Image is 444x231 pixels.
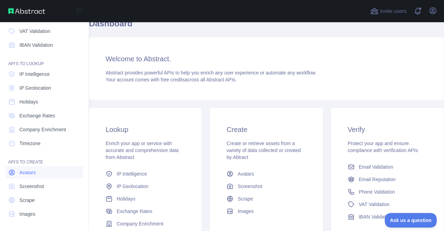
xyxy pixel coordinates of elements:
span: IBAN Validation [359,213,392,220]
span: Timezone [19,140,41,147]
a: Company Enrichment [6,123,83,136]
span: IP Intelligence [117,170,147,177]
span: Holidays [19,98,38,105]
h3: Create [227,125,306,134]
div: API'S TO LOOKUP [6,53,83,66]
span: Enrich your app or service with accurate and comprehensive data from Abstract [106,141,179,160]
a: Exchange Rates [6,109,83,122]
a: Images [224,205,309,217]
a: Email Validation [345,161,430,173]
a: Avatars [224,168,309,180]
span: Company Enrichment [117,220,163,227]
a: IP Geolocation [6,82,83,94]
h3: Verify [348,125,427,134]
span: Email Reputation [359,176,396,183]
span: Abstract provides powerful APIs to help you enrich any user experience or automate any workflow. [106,70,317,75]
span: Images [19,211,35,217]
a: IP Intelligence [103,168,188,180]
span: IP Geolocation [19,85,51,91]
h1: Dashboard [89,18,444,35]
span: Holidays [117,195,135,202]
a: Screenshot [6,180,83,193]
span: Invite users [380,7,407,15]
button: Invite users [369,6,408,17]
span: Your account comes with across all Abstract APIs. [106,77,237,82]
a: IP Intelligence [6,68,83,80]
a: Company Enrichment [103,217,188,230]
a: Timezone [6,137,83,150]
a: Email Reputation [345,173,430,186]
a: Holidays [103,193,188,205]
span: free credits [161,77,185,82]
span: Email Validation [359,163,393,170]
h3: Welcome to Abstract. [106,54,427,64]
span: Scrape [238,195,253,202]
a: Avatars [6,166,83,179]
img: Abstract API [8,8,45,14]
a: VAT Validation [6,25,83,37]
span: Exchange Rates [19,112,55,119]
a: Screenshot [224,180,309,193]
span: Avatars [19,169,36,176]
span: Company Enrichment [19,126,66,133]
span: Exchange Rates [117,208,152,215]
h3: Lookup [106,125,185,134]
a: Scrape [6,194,83,206]
span: Avatars [238,170,254,177]
a: Holidays [6,96,83,108]
span: Images [238,208,254,215]
iframe: Toggle Customer Support [385,213,437,228]
span: Scrape [19,197,35,204]
span: VAT Validation [359,201,390,208]
a: Exchange Rates [103,205,188,217]
a: Scrape [224,193,309,205]
span: IP Geolocation [117,183,149,190]
div: API'S TO CREATE [6,151,83,165]
a: Images [6,208,83,220]
span: IBAN Validation [19,42,53,48]
span: Phone Validation [359,188,395,195]
span: Protect your app and ensure compliance with verification APIs [348,141,418,153]
a: IBAN Validation [6,39,83,51]
span: Create or retrieve assets from a variety of data collected or created by Abtract [227,141,301,160]
span: VAT Validation [19,28,50,35]
a: Phone Validation [345,186,430,198]
span: IP Intelligence [19,71,50,78]
span: Screenshot [19,183,44,190]
a: IP Geolocation [103,180,188,193]
a: VAT Validation [345,198,430,211]
a: IBAN Validation [345,211,430,223]
span: Screenshot [238,183,262,190]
